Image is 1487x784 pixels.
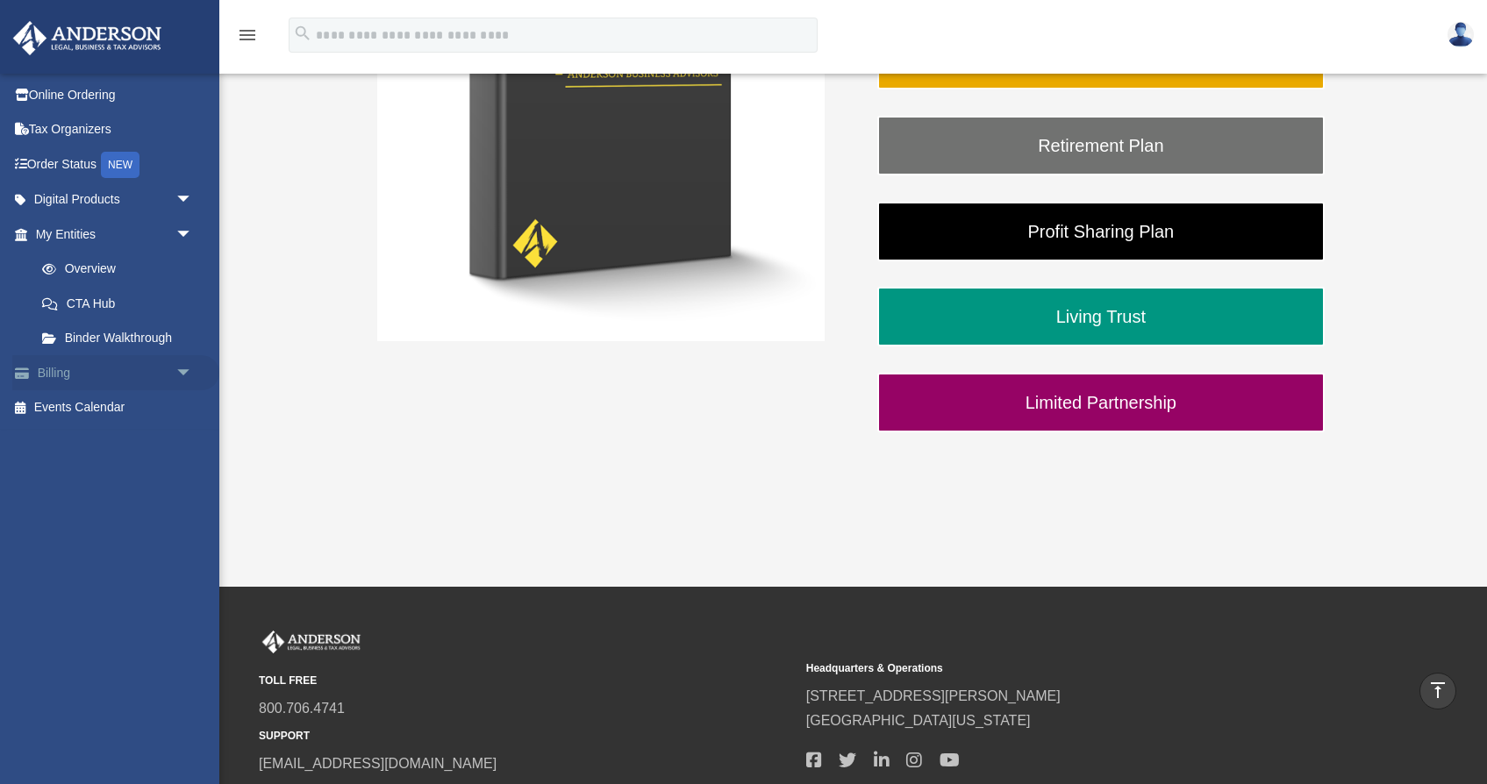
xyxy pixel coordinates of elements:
[237,25,258,46] i: menu
[12,390,219,425] a: Events Calendar
[259,631,364,653] img: Anderson Advisors Platinum Portal
[237,31,258,46] a: menu
[259,756,497,771] a: [EMAIL_ADDRESS][DOMAIN_NAME]
[25,252,219,287] a: Overview
[293,24,312,43] i: search
[806,688,1061,703] a: [STREET_ADDRESS][PERSON_NAME]
[259,672,794,690] small: TOLL FREE
[12,217,219,252] a: My Entitiesarrow_drop_down
[877,202,1325,261] a: Profit Sharing Plan
[259,701,345,716] a: 800.706.4741
[12,182,219,217] a: Digital Productsarrow_drop_down
[1427,680,1448,701] i: vertical_align_top
[12,355,219,390] a: Billingarrow_drop_down
[12,77,219,112] a: Online Ordering
[175,182,211,218] span: arrow_drop_down
[1448,22,1474,47] img: User Pic
[12,146,219,182] a: Order StatusNEW
[25,321,211,356] a: Binder Walkthrough
[806,659,1341,678] small: Headquarters & Operations
[806,713,1031,728] a: [GEOGRAPHIC_DATA][US_STATE]
[1419,673,1456,709] a: vertical_align_top
[8,21,167,55] img: Anderson Advisors Platinum Portal
[101,152,139,178] div: NEW
[259,727,794,745] small: SUPPORT
[877,116,1325,175] a: Retirement Plan
[877,373,1325,432] a: Limited Partnership
[877,287,1325,346] a: Living Trust
[175,217,211,253] span: arrow_drop_down
[12,112,219,147] a: Tax Organizers
[175,355,211,391] span: arrow_drop_down
[25,286,219,321] a: CTA Hub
